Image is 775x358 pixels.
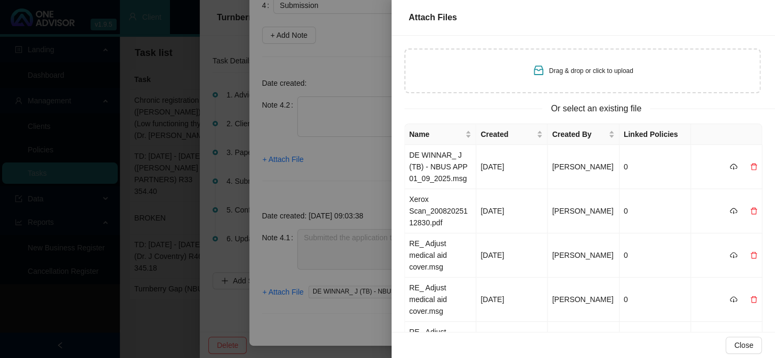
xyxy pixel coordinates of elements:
[619,278,691,322] td: 0
[409,128,463,140] span: Name
[542,102,650,115] span: Or select an existing file
[750,251,757,259] span: delete
[734,339,753,351] span: Close
[552,295,613,304] span: [PERSON_NAME]
[619,124,691,145] th: Linked Policies
[730,163,737,170] span: cloud-download
[476,189,548,233] td: [DATE]
[476,145,548,189] td: [DATE]
[730,296,737,303] span: cloud-download
[750,207,757,215] span: delete
[405,189,476,233] td: Xerox Scan_20082025112830.pdf
[548,124,619,145] th: Created By
[552,207,613,215] span: [PERSON_NAME]
[549,67,633,75] span: Drag & drop or click to upload
[619,189,691,233] td: 0
[750,163,757,170] span: delete
[405,278,476,322] td: RE_ Adjust medical aid cover.msg
[730,251,737,259] span: cloud-download
[476,124,548,145] th: Created
[552,251,613,259] span: [PERSON_NAME]
[730,207,737,215] span: cloud-download
[480,128,534,140] span: Created
[750,296,757,303] span: delete
[476,233,548,278] td: [DATE]
[532,64,545,77] span: inbox
[405,233,476,278] td: RE_ Adjust medical aid cover.msg
[552,128,606,140] span: Created By
[476,278,548,322] td: [DATE]
[405,145,476,189] td: DE WINNAR_ J (TB) - NBUS APP 01_09_2025.msg
[552,162,613,171] span: [PERSON_NAME]
[619,233,691,278] td: 0
[405,124,476,145] th: Name
[409,13,457,22] span: Attach Files
[619,145,691,189] td: 0
[725,337,762,354] button: Close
